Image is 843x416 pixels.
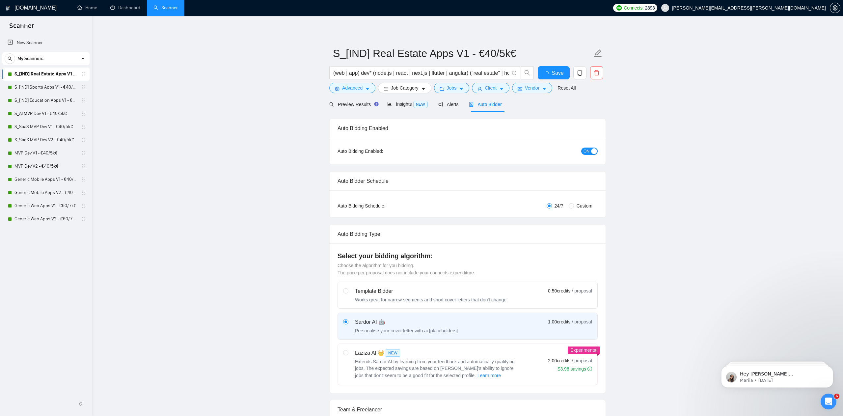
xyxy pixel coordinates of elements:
[373,101,379,107] div: Tooltip anchor
[469,102,474,107] span: robot
[14,160,77,173] a: MVP Dev V2 - €40/5k€
[14,94,77,107] a: S_[IND] Education Apps V1 - €40/5k€
[552,202,566,209] span: 24/7
[338,202,424,209] div: Auto Bidding Schedule:
[29,19,113,123] span: Hey [PERSON_NAME][EMAIL_ADDRESS][PERSON_NAME][DOMAIN_NAME], Looks like your Upwork agency AppX ra...
[830,5,840,11] span: setting
[338,119,598,138] div: Auto Bidding Enabled
[711,352,843,398] iframe: Intercom notifications message
[574,70,586,76] span: copy
[333,45,592,62] input: Scanner name...
[4,21,39,35] span: Scanner
[329,102,377,107] span: Preview Results
[544,71,552,76] span: loading
[477,372,502,379] button: Laziza AI NEWExtends Sardor AI by learning from your feedback and automatically qualifying jobs. ...
[834,394,839,399] span: 6
[521,66,534,79] button: search
[624,4,643,12] span: Connects:
[5,53,15,64] button: search
[469,102,502,107] span: Auto Bidder
[81,151,86,156] span: holder
[391,84,418,92] span: Job Category
[570,347,597,353] span: Experimental
[548,318,570,325] span: 1.00 credits
[2,36,90,49] li: New Scanner
[521,70,533,76] span: search
[477,86,482,91] span: user
[355,296,508,303] div: Works great for narrow segments and short cover letters that don't change.
[8,36,84,49] a: New Scanner
[81,177,86,182] span: holder
[29,25,114,31] p: Message from Mariia, sent 1w ago
[81,203,86,208] span: holder
[384,86,388,91] span: bars
[459,86,464,91] span: caret-down
[14,147,77,160] a: MVP Dev V1 - €40/5k€
[342,84,363,92] span: Advanced
[830,3,840,13] button: setting
[542,86,547,91] span: caret-down
[378,349,384,357] span: 👑
[447,84,457,92] span: Jobs
[477,372,501,379] span: Learn more
[81,216,86,222] span: holder
[338,225,598,243] div: Auto Bidding Type
[81,164,86,169] span: holder
[81,85,86,90] span: holder
[525,84,539,92] span: Vendor
[6,3,10,14] img: logo
[557,84,576,92] a: Reset All
[365,86,370,91] span: caret-down
[386,349,400,357] span: NEW
[329,83,375,93] button: settingAdvancedcaret-down
[17,52,43,65] span: My Scanners
[355,349,520,357] div: Laziza AI
[378,83,431,93] button: barsJob Categorycaret-down
[5,56,15,61] span: search
[558,366,592,372] div: $3.98 savings
[645,4,655,12] span: 2893
[338,251,598,261] h4: Select your bidding algorithm:
[153,5,178,11] a: searchScanner
[355,287,508,295] div: Template Bidder
[355,327,458,334] div: Personalise your cover letter with ai [placeholders]
[413,101,428,108] span: NEW
[78,401,85,407] span: double-left
[81,98,86,103] span: holder
[538,66,570,79] button: Save
[573,66,586,79] button: copy
[81,124,86,129] span: holder
[663,6,667,10] span: user
[333,69,509,77] input: Search Freelance Jobs...
[512,71,516,75] span: info-circle
[14,212,77,226] a: Generic Web Apps V2 - €60/7k€
[338,148,424,155] div: Auto Bidding Enabled:
[2,52,90,226] li: My Scanners
[587,367,592,371] span: info-circle
[81,111,86,116] span: holder
[14,133,77,147] a: S_SaaS MVP Dev V2 - €40/5k€
[440,86,444,91] span: folder
[338,263,475,275] span: Choose the algorithm for you bidding. The price per proposal does not include your connects expen...
[14,68,77,81] a: S_[IND] Real Estate Apps V1 - €40/5k€
[81,71,86,77] span: holder
[387,101,427,107] span: Insights
[338,172,598,190] div: Auto Bidder Schedule
[81,190,86,195] span: holder
[518,86,522,91] span: idcard
[548,357,570,364] span: 2.00 credits
[355,318,458,326] div: Sardor AI 🤖
[81,137,86,143] span: holder
[572,288,592,294] span: / proposal
[590,70,603,76] span: delete
[14,81,77,94] a: S_[IND] Sports Apps V1 - €40/5k€
[14,173,77,186] a: Generic Mobile Apps V1 - €40/5k€
[572,357,592,364] span: / proposal
[830,5,840,11] a: setting
[110,5,140,11] a: dashboardDashboard
[14,199,77,212] a: Generic Web Apps V1 - €60/7k€
[14,120,77,133] a: S_SaaS MVP Dev V1 - €40/5k€
[355,359,515,378] span: Extends Sardor AI by learning from your feedback and automatically qualifying jobs. The expected ...
[77,5,97,11] a: homeHome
